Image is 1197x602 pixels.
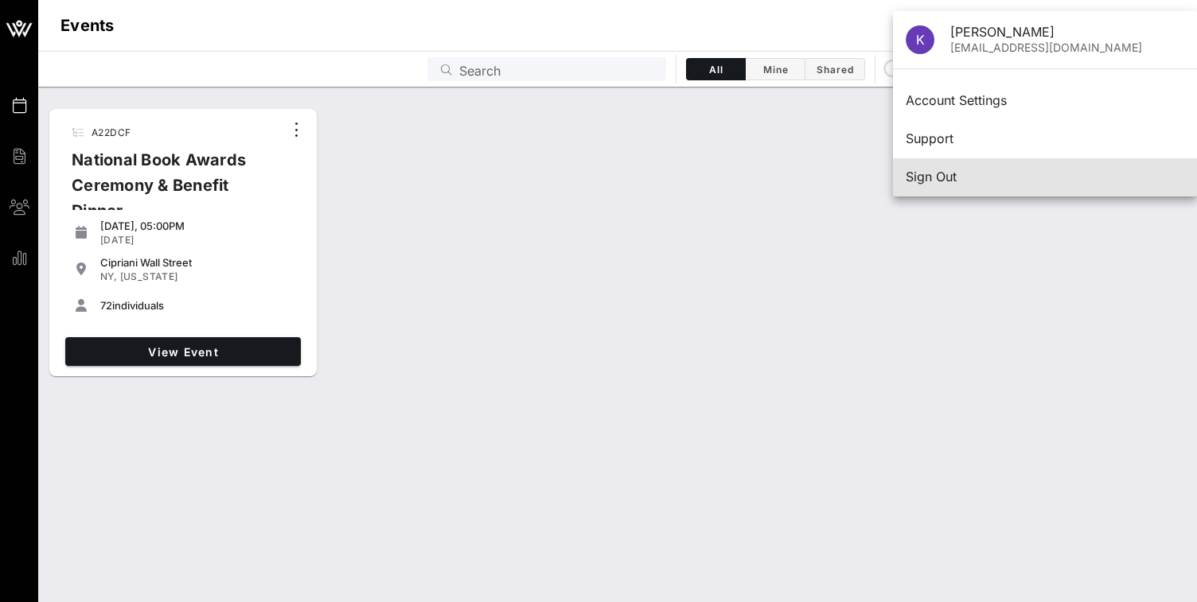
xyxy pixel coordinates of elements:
[100,256,294,269] div: Cipriani Wall Street
[906,131,1184,146] div: Support
[815,64,855,76] span: Shared
[59,147,283,236] div: National Book Awards Ceremony & Benefit Dinner
[100,270,117,282] span: NY,
[72,345,294,359] span: View Event
[746,58,805,80] button: Mine
[916,32,925,48] span: K
[686,58,746,80] button: All
[100,219,294,232] div: [DATE], 05:00PM
[805,58,865,80] button: Shared
[120,270,178,282] span: [US_STATE]
[755,64,795,76] span: Mine
[100,234,294,247] div: [DATE]
[92,126,131,138] span: A22DCF
[100,299,294,312] div: individuals
[60,13,115,38] h1: Events
[906,169,1184,184] div: Sign Out
[886,60,1027,79] span: Show Archived
[906,93,1184,108] div: Account Settings
[950,41,1184,55] div: [EMAIL_ADDRESS][DOMAIN_NAME]
[885,55,1028,84] button: Show Archived
[950,25,1184,40] div: [PERSON_NAME]
[65,337,301,366] a: View Event
[100,299,112,312] span: 72
[696,64,735,76] span: All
